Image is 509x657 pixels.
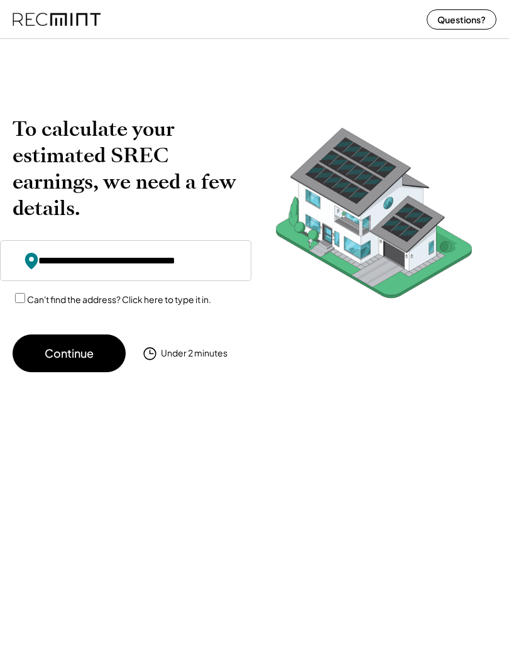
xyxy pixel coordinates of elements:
img: RecMintArtboard%207.png [251,116,496,317]
label: Can't find the address? Click here to type it in. [27,294,211,305]
h2: To calculate your estimated SREC earnings, we need a few details. [13,116,239,221]
button: Questions? [427,9,496,30]
img: recmint-logotype%403x%20%281%29.jpeg [13,3,101,36]
div: Under 2 minutes [161,347,227,360]
button: Continue [13,334,126,372]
